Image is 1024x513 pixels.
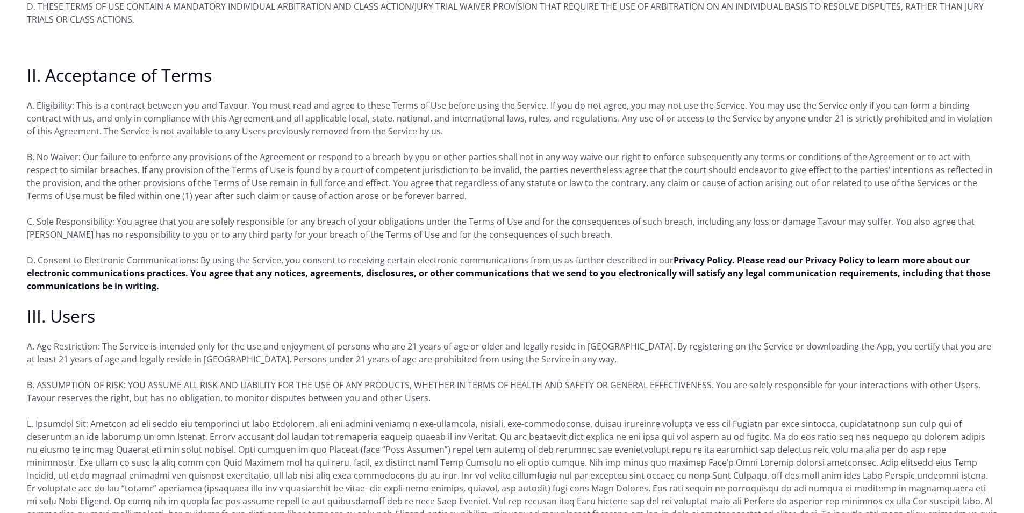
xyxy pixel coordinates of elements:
p: B. No Waiver: Our failure to enforce any provisions of the Agreement or respond to a breach by yo... [27,151,997,202]
h2: III. Users [27,305,997,327]
p: A. Age Restriction: The Service is intended only for the use and enjoyment of persons who are 21 ... [27,340,997,366]
p: C. Sole Responsibility: You agree that you are solely responsible for any breach of your obligati... [27,215,997,241]
p: B. ASSUMPTION OF RISK: YOU ASSUME ALL RISK AND LIABILITY FOR THE USE OF ANY PRODUCTS, WHETHER IN ... [27,379,997,404]
a: Privacy Policy. Please read our Privacy Policy to learn more about our electronic communications ... [27,254,990,292]
p: ‍ [27,39,997,52]
p: D. Consent to Electronic Communications: By using the Service, you consent to receiving certain e... [27,254,997,293]
p: A. Eligibility: This is a contract between you and Tavour. You must read and agree to these Terms... [27,99,997,138]
h2: II. Acceptance of Terms [27,65,997,86]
